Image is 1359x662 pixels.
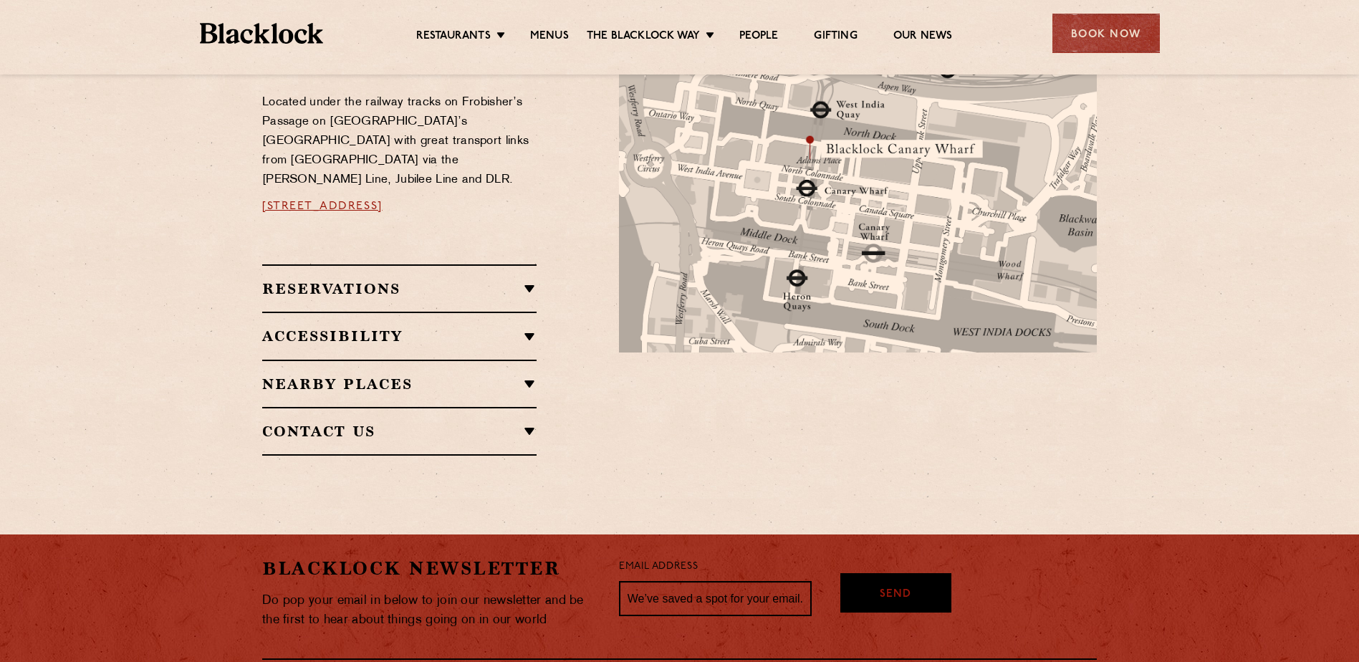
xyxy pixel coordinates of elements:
[587,29,700,45] a: The Blacklock Way
[262,375,537,393] h2: Nearby Places
[262,591,597,630] p: Do pop your email in below to join our newsletter and be the first to hear about things going on ...
[1052,14,1160,53] div: Book Now
[262,327,537,345] h2: Accessibility
[262,556,597,581] h2: Blacklock Newsletter
[880,587,911,603] span: Send
[814,29,857,45] a: Gifting
[530,29,569,45] a: Menus
[619,559,698,575] label: Email Address
[943,322,1143,456] img: svg%3E
[619,581,812,617] input: We’ve saved a spot for your email...
[262,97,529,186] span: Located under the railway tracks on Frobisher’s Passage on [GEOGRAPHIC_DATA]’s [GEOGRAPHIC_DATA] ...
[262,201,383,212] a: [STREET_ADDRESS]
[416,29,491,45] a: Restaurants
[262,423,537,440] h2: Contact Us
[739,29,778,45] a: People
[893,29,953,45] a: Our News
[262,280,537,297] h2: Reservations
[200,23,324,44] img: BL_Textured_Logo-footer-cropped.svg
